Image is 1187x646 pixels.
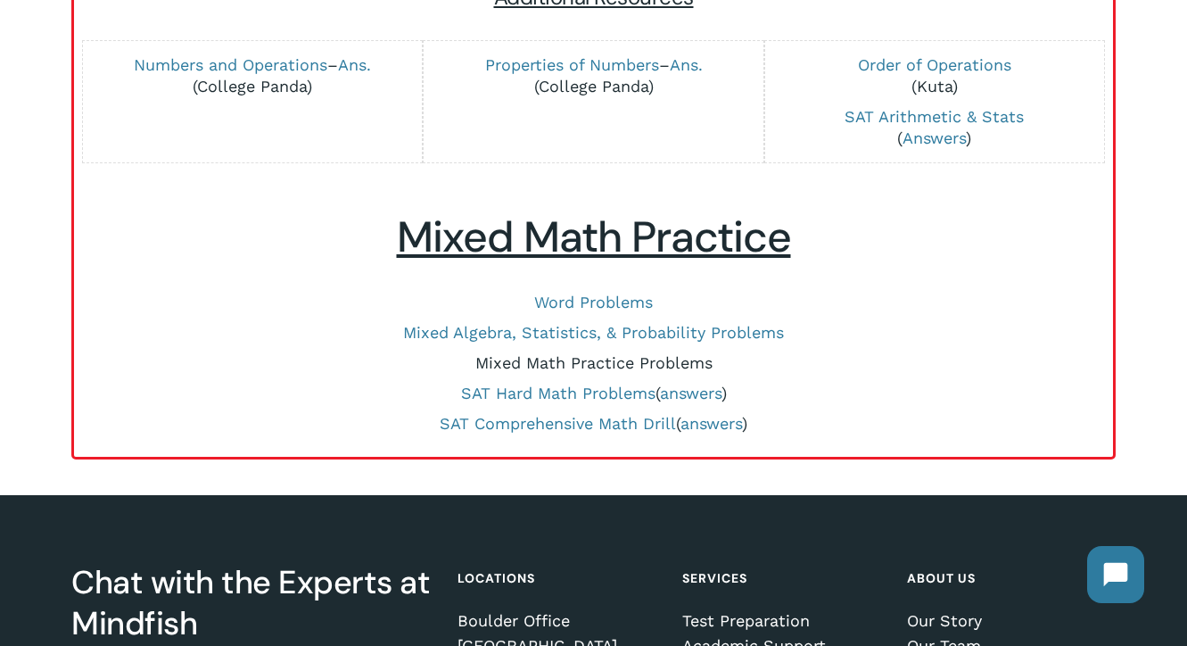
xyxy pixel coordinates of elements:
p: ( ) [92,413,1095,435]
a: answers [680,414,742,433]
a: answers [660,384,721,402]
a: Order of Operations [858,55,1011,74]
a: Mixed Math Practice Problems [475,353,713,372]
p: ( ) [774,106,1095,149]
h4: About Us [907,562,1110,594]
h4: Locations [457,562,661,594]
a: Our Story [907,612,1110,630]
h3: Chat with the Experts at Mindfish [71,562,437,644]
a: Ans. [338,55,371,74]
a: Mixed Algebra, Statistics, & Probability Problems [403,323,784,342]
iframe: Chatbot [1069,528,1162,621]
p: – (College Panda) [92,54,413,97]
a: Answers [903,128,966,147]
u: Mixed Math Practice [397,209,791,265]
h4: Services [682,562,886,594]
a: Numbers and Operations [134,55,327,74]
p: – (College Panda) [433,54,754,97]
a: Ans. [670,55,703,74]
a: SAT Hard Math Problems [461,384,655,402]
a: Properties of Numbers [485,55,659,74]
p: (Kuta) [774,54,1095,97]
p: ( ) [92,383,1095,404]
a: SAT Comprehensive Math Drill [440,414,676,433]
a: Word Problems [534,293,653,311]
a: SAT Arithmetic & Stats [845,107,1024,126]
a: Test Preparation [682,612,886,630]
a: Boulder Office [457,612,661,630]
